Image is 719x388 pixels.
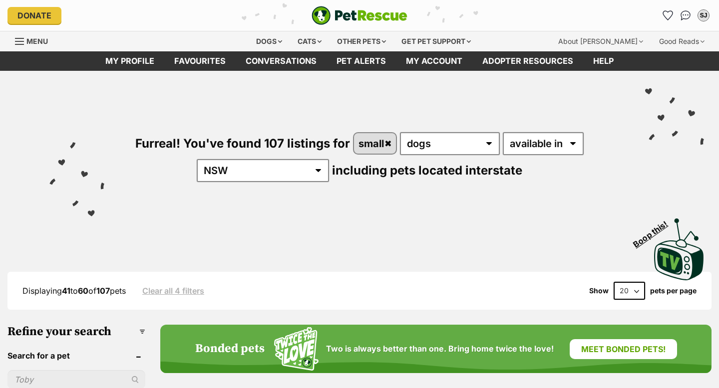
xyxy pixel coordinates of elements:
[312,6,407,25] a: PetRescue
[660,7,676,23] a: Favourites
[570,339,677,359] a: Meet bonded pets!
[396,51,472,71] a: My account
[15,31,55,49] a: Menu
[327,51,396,71] a: Pet alerts
[164,51,236,71] a: Favourites
[7,351,145,360] header: Search for a pet
[678,7,694,23] a: Conversations
[394,31,478,51] div: Get pet support
[249,31,289,51] div: Dogs
[654,218,704,280] img: PetRescue TV logo
[62,286,70,296] strong: 41
[236,51,327,71] a: conversations
[660,7,712,23] ul: Account quick links
[96,286,110,296] strong: 107
[26,37,48,45] span: Menu
[326,344,554,354] span: Two is always better than one. Bring home twice the love!
[650,287,697,295] label: pets per page
[654,209,704,282] a: Boop this!
[354,133,396,154] a: small
[589,287,609,295] span: Show
[22,286,126,296] span: Displaying to of pets
[652,31,712,51] div: Good Reads
[681,10,691,20] img: chat-41dd97257d64d25036548639549fe6c8038ab92f7586957e7f3b1b290dea8141.svg
[312,6,407,25] img: logo-e224e6f780fb5917bec1dbf3a21bbac754714ae5b6737aabdf751b685950b380.svg
[632,213,678,249] span: Boop this!
[142,286,204,295] a: Clear all 4 filters
[7,325,145,339] h3: Refine your search
[696,7,712,23] button: My account
[291,31,329,51] div: Cats
[472,51,583,71] a: Adopter resources
[7,7,61,24] a: Donate
[135,136,350,151] span: Furreal! You've found 107 listings for
[274,327,319,371] img: Squiggle
[583,51,624,71] a: Help
[78,286,88,296] strong: 60
[699,10,709,20] div: SJ
[551,31,650,51] div: About [PERSON_NAME]
[332,163,522,178] span: including pets located interstate
[195,342,265,356] h4: Bonded pets
[95,51,164,71] a: My profile
[330,31,393,51] div: Other pets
